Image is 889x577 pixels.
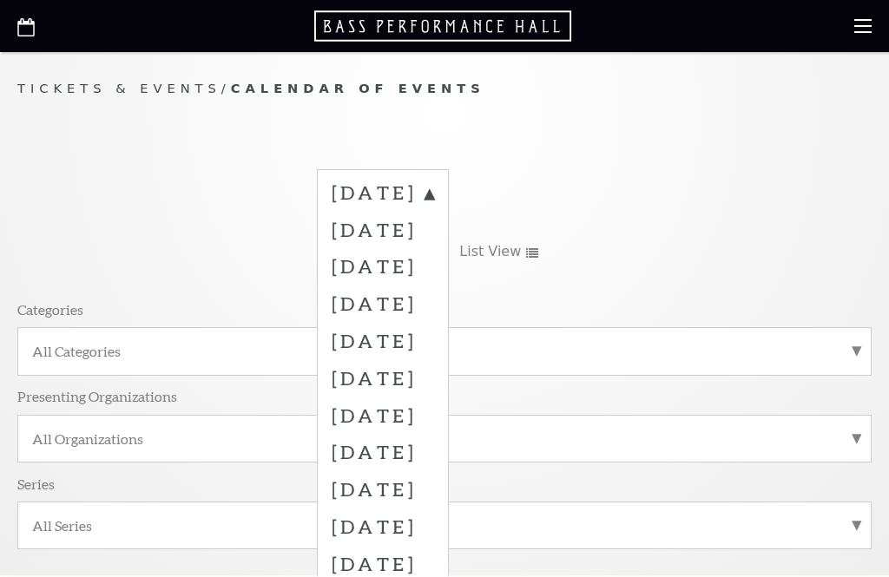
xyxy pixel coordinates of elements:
label: All Organizations [32,429,857,448]
p: Presenting Organizations [17,387,177,405]
span: List View [459,242,521,261]
label: All Categories [32,342,857,360]
label: [DATE] [332,180,434,211]
p: Series [17,475,55,493]
label: [DATE] [332,508,434,545]
label: [DATE] [332,470,434,508]
label: All Series [32,516,857,534]
label: [DATE] [332,433,434,470]
label: [DATE] [332,359,434,397]
p: / [17,78,872,100]
label: [DATE] [332,211,434,248]
span: Calendar of Events [231,81,485,95]
label: [DATE] [332,322,434,359]
label: [DATE] [332,247,434,285]
p: Categories [17,300,83,318]
label: [DATE] [332,397,434,434]
span: Tickets & Events [17,81,221,95]
label: [DATE] [332,285,434,322]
